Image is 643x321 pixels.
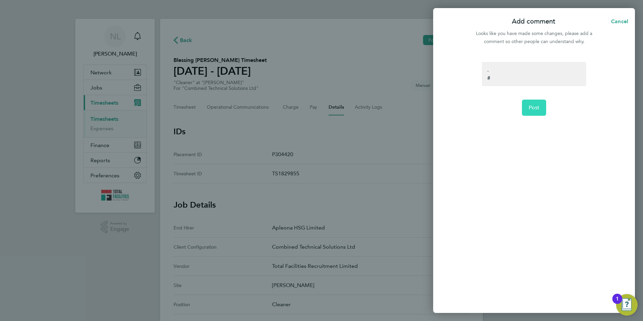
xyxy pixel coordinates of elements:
button: Open Resource Center, 1 new notification [616,294,638,316]
div: 1 [616,299,619,308]
div: # [487,74,580,82]
button: Post [522,100,546,116]
span: Post [529,104,540,111]
button: Cancel [600,15,635,28]
p: Add comment [512,17,555,26]
div: . [482,62,586,86]
span: Cancel [609,18,628,25]
div: Looks like you have made some changes, please add a comment so other people can understand why. [472,30,596,46]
